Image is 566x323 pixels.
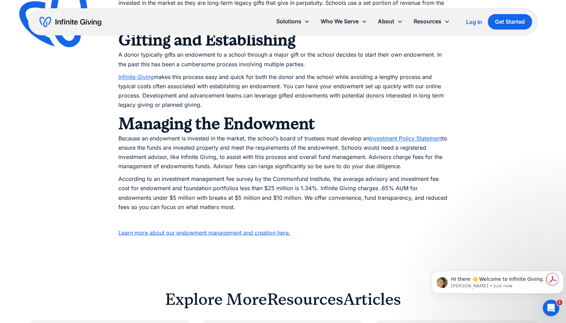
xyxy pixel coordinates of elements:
a: Investment Policy Statement [369,135,442,142]
strong: Gifting and Establishing [118,30,296,49]
h2: Articles [343,289,401,309]
iframe: Intercom live chat [543,300,559,316]
p: A donor typically gifts an endowment to a school through a major gift or the school decides to st... [118,50,448,69]
h2: Resources [267,289,343,309]
div: Resources [414,17,441,26]
strong: Managing the Endowment [118,114,315,133]
span: 1 [557,300,562,305]
a: Log In [466,18,482,26]
div: Resources [408,14,455,29]
iframe: Intercom notifications message [429,256,566,304]
div: Who We Serve [315,14,372,29]
div: About [378,17,394,26]
div: Who We Serve [321,17,359,26]
p: makes this process easy and quick for both the donor and the school while avoiding a lengthy proc... [118,72,448,110]
div: Solutions [276,17,301,26]
p: ‍ [118,241,448,250]
p: According to an investment management fee survey by the Commonfund Institute, the average advisor... [118,174,448,212]
div: Log In [466,19,482,25]
a: Learn more about our endowment management and creation here. [118,229,290,236]
div: Solutions [271,14,315,29]
a: home [39,16,101,27]
p: ‍ [118,215,448,224]
a: Get Started [488,14,532,30]
div: About [372,14,408,29]
p: Because an endowment is invested in the market, the school’s board of trustees must develop an to... [118,134,448,171]
h2: Explore More [165,289,267,309]
a: Infinite Giving [118,73,154,80]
